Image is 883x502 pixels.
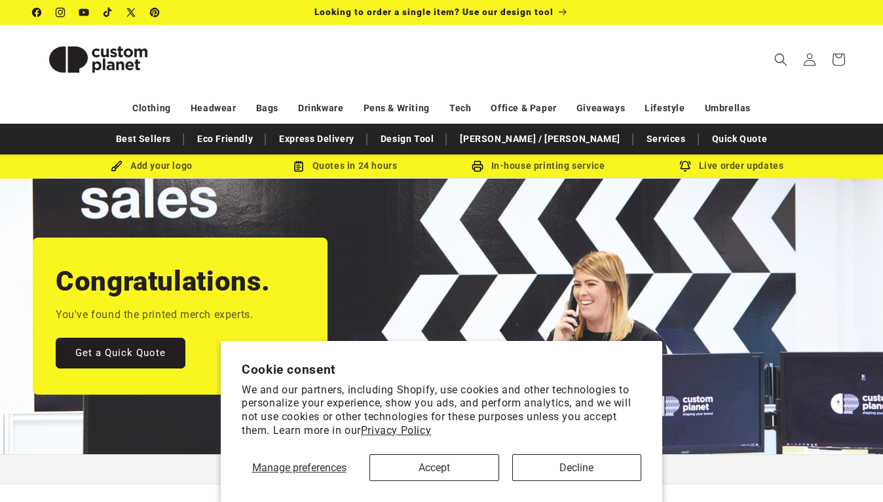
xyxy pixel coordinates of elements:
p: You've found the printed merch experts. [56,306,253,325]
a: Best Sellers [109,128,178,151]
span: Looking to order a single item? Use our design tool [314,7,554,17]
div: Live order updates [635,158,828,174]
img: Custom Planet [33,30,164,89]
a: Services [640,128,692,151]
summary: Search [766,45,795,74]
a: Privacy Policy [361,424,431,437]
div: Add your logo [55,158,248,174]
a: Tech [449,97,471,120]
a: Express Delivery [272,128,361,151]
a: Bags [256,97,278,120]
button: Manage preferences [242,454,356,481]
a: Custom Planet [28,25,169,94]
h2: Congratulations. [56,264,271,299]
a: Umbrellas [705,97,751,120]
a: Headwear [191,97,236,120]
img: Order updates [679,160,691,172]
a: Giveaways [576,97,625,120]
a: Quick Quote [705,128,774,151]
a: Lifestyle [645,97,685,120]
button: Decline [512,454,641,481]
div: Quotes in 24 hours [248,158,442,174]
img: In-house printing [472,160,483,172]
a: Clothing [132,97,171,120]
img: Order Updates Icon [293,160,305,172]
div: In-house printing service [442,158,635,174]
a: Office & Paper [491,97,556,120]
button: Accept [369,454,498,481]
p: We and our partners, including Shopify, use cookies and other technologies to personalize your ex... [242,384,641,438]
a: Get a Quick Quote [56,338,185,368]
h2: Cookie consent [242,362,641,377]
a: Drinkware [298,97,343,120]
a: Design Tool [374,128,441,151]
img: Brush Icon [111,160,122,172]
a: [PERSON_NAME] / [PERSON_NAME] [453,128,626,151]
span: Manage preferences [252,461,347,474]
a: Eco Friendly [191,128,259,151]
a: Pens & Writing [364,97,430,120]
